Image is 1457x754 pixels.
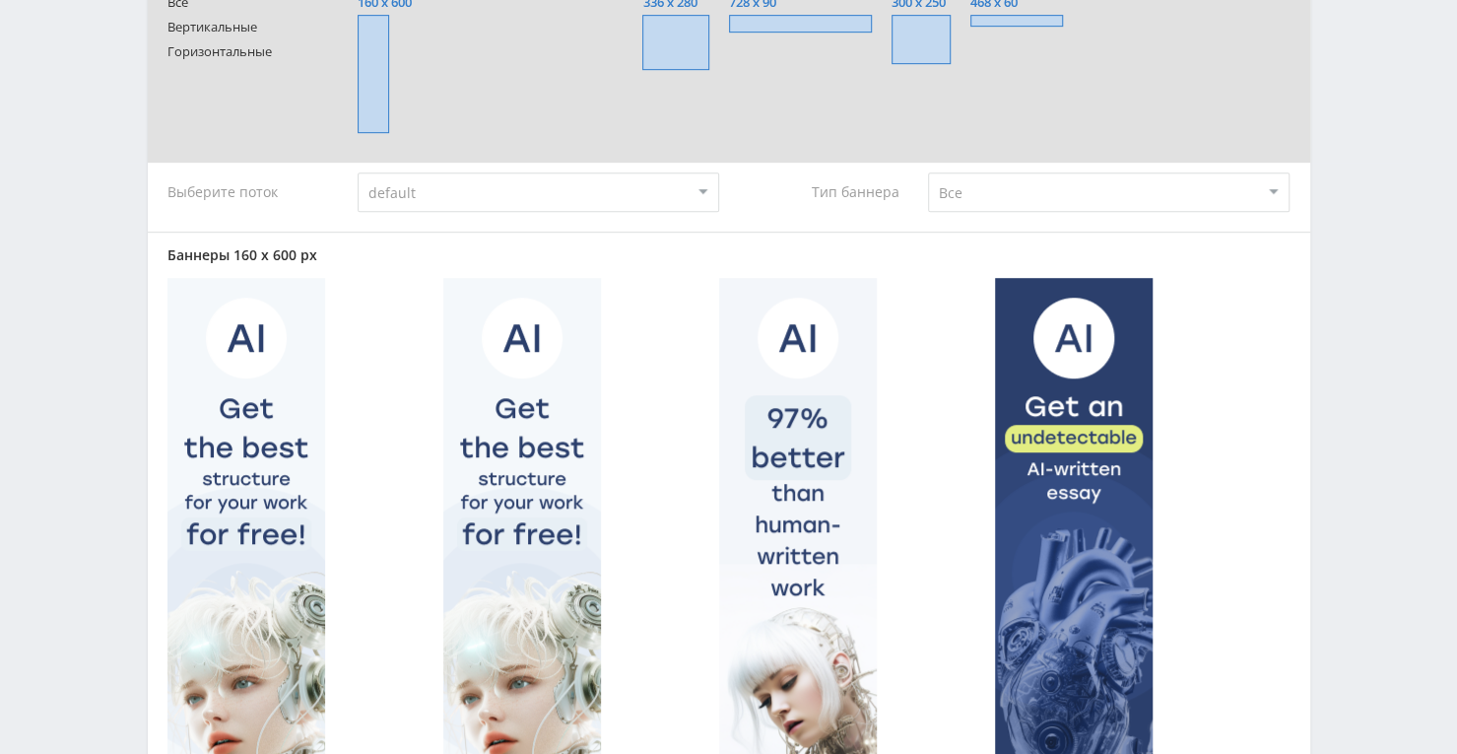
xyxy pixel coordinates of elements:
div: Выберите поток [167,172,339,212]
span: Горизонтальные [167,44,319,59]
span: Вертикальные [167,20,319,34]
div: Баннеры 160 x 600 px [167,247,1291,263]
div: Тип баннера [738,172,909,212]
